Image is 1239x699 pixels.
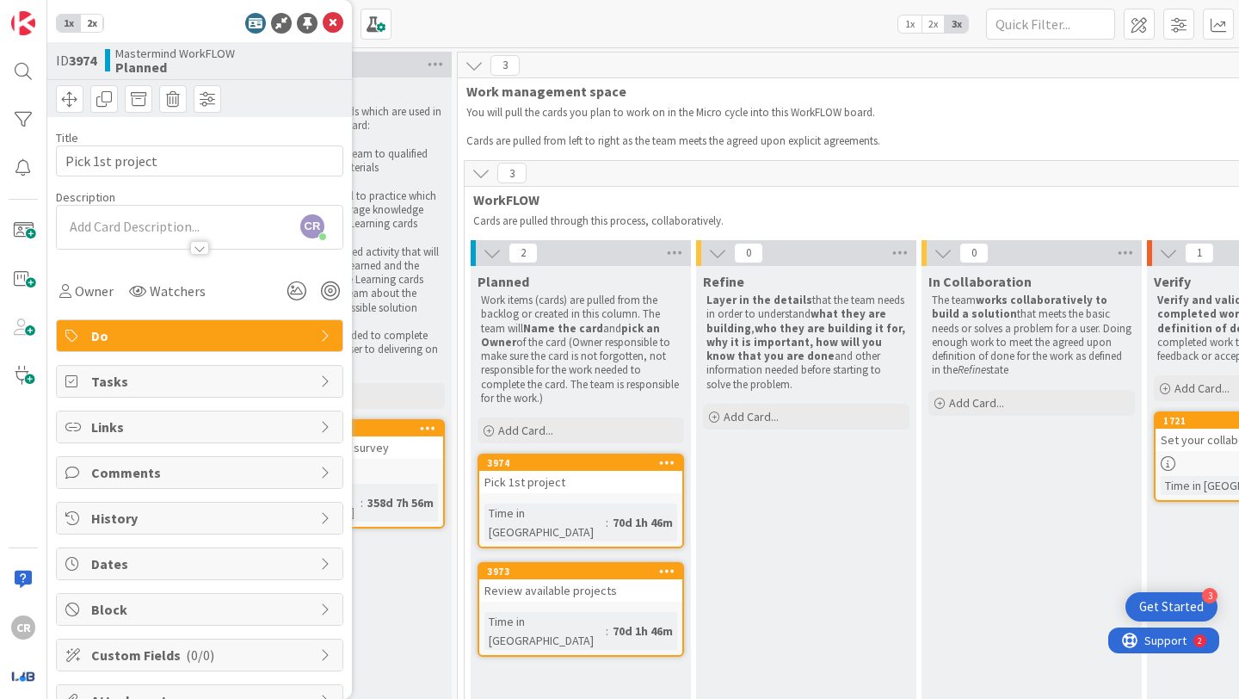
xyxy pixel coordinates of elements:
span: Comments [91,462,311,483]
span: Add Card... [949,395,1004,411]
div: 3 [1202,588,1217,603]
span: CR [300,214,324,238]
img: Visit kanbanzone.com [11,11,35,35]
span: : [606,513,608,532]
span: 3x [945,15,968,33]
div: 2 [89,7,94,21]
b: Planned [115,60,235,74]
span: 2x [80,15,103,32]
span: Refine [703,273,744,290]
a: 3974Pick 1st projectTime in [GEOGRAPHIC_DATA]:70d 1h 46m [478,454,684,548]
span: Dates [91,554,311,574]
div: Review available projects [479,579,682,602]
b: 3974 [69,52,96,69]
span: Support [36,3,78,23]
span: Block [91,599,311,620]
a: 3973Review available projectsTime in [GEOGRAPHIC_DATA]:70d 1h 46m [478,562,684,657]
span: Add Card... [724,409,779,424]
span: Do [91,325,311,346]
span: 1x [57,15,80,32]
span: Links [91,417,311,437]
div: Get Started [1139,598,1204,615]
span: 1 [1185,243,1214,263]
div: 3973 [487,566,682,578]
p: The team that meets the basic needs or solves a problem for a user. Doing enough work to meet the... [932,294,1131,378]
input: Quick Filter... [986,9,1115,40]
span: Add Card... [1174,380,1230,396]
div: 70d 1h 46m [608,513,677,532]
div: 70d 1h 46m [608,622,677,640]
div: 3974 [479,455,682,471]
div: Time in [GEOGRAPHIC_DATA] [484,504,606,541]
span: 0 [959,243,989,263]
span: Owner [75,281,114,301]
span: Add Card... [498,423,553,438]
div: CR [11,615,35,640]
div: 3973Review available projects [479,564,682,602]
p: that the team needs in order to understand , and other information needed before starting to solv... [706,294,906,392]
div: 358d 7h 56m [363,493,438,512]
div: 3974 [487,457,682,469]
img: avatar [11,664,35,688]
span: : [606,622,608,640]
span: 3 [497,163,527,183]
p: There are 4 types of cards which are used in the basic WorkFLOW board: [242,105,441,133]
span: ( 0/0 ) [186,646,214,664]
span: 0 [734,243,763,263]
div: Time in [GEOGRAPHIC_DATA] [484,612,606,650]
span: Description [56,189,115,205]
span: 3 [490,55,520,76]
strong: what they are building [706,306,889,335]
strong: works collaboratively to build a solution [932,293,1110,321]
span: Custom Fields [91,645,311,665]
div: 3973 [479,564,682,579]
strong: pick an Owner [481,321,663,349]
strong: Layer in the details [706,293,812,307]
span: Verify [1154,273,1191,290]
span: Mastermind WorkFLOW [115,46,235,60]
span: Tasks [91,371,311,392]
span: : [361,493,363,512]
span: 2 [509,243,538,263]
span: History [91,508,311,529]
div: Open Get Started checklist, remaining modules: 3 [1125,592,1217,622]
strong: Name the card [523,321,603,336]
label: Title [56,130,78,145]
strong: who they are building it for, why it is important, how will you know that you are done [706,321,908,364]
span: ID [56,50,96,71]
span: In Collaboration [928,273,1032,290]
div: Pick 1st project [479,471,682,493]
div: 3974Pick 1st project [479,455,682,493]
span: 1x [898,15,922,33]
span: 2x [922,15,945,33]
input: type card name here... [56,145,343,176]
em: Refine [958,362,986,377]
span: Planned [478,273,529,290]
p: Work items (cards) are pulled from the backlog or created in this column. The team will and of th... [481,294,681,405]
span: Watchers [150,281,206,301]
